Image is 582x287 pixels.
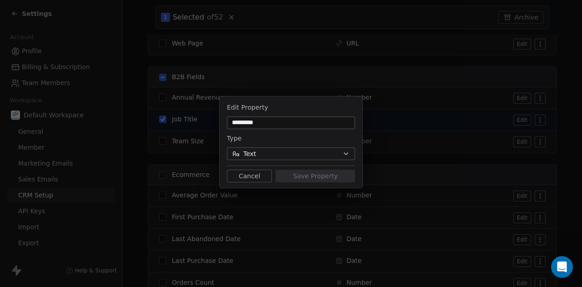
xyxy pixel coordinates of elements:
span: Edit Property [227,104,268,111]
span: Type [227,135,241,142]
button: Text [227,147,355,160]
button: Save Property [276,170,355,182]
span: Text [243,149,256,159]
button: Cancel [227,170,272,182]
